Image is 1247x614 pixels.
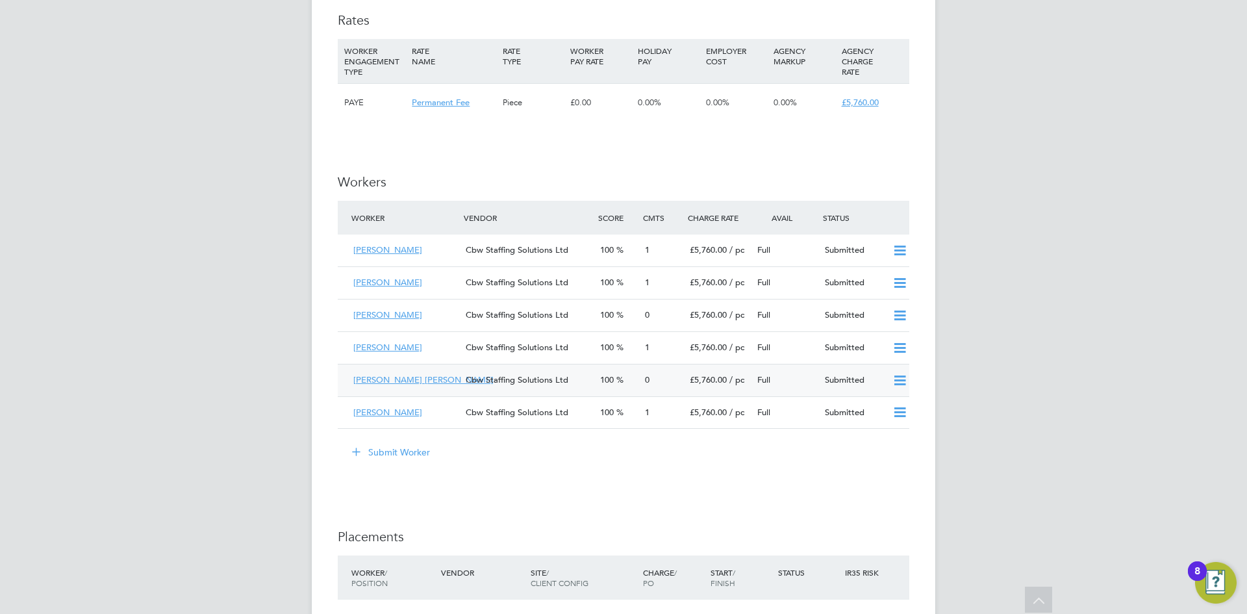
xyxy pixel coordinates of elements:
[600,309,614,320] span: 100
[775,561,842,584] div: Status
[466,407,568,418] span: Cbw Staffing Solutions Ltd
[757,277,770,288] span: Full
[353,407,422,418] span: [PERSON_NAME]
[348,206,460,229] div: Worker
[353,374,494,385] span: [PERSON_NAME] [PERSON_NAME]
[706,97,729,108] span: 0.00%
[338,528,909,545] h3: Placements
[409,39,499,73] div: RATE NAME
[820,337,887,359] div: Submitted
[643,567,677,588] span: / PO
[338,12,909,29] h3: Rates
[460,206,595,229] div: Vendor
[757,407,770,418] span: Full
[531,567,588,588] span: / Client Config
[645,244,649,255] span: 1
[729,407,744,418] span: / pc
[645,374,649,385] span: 0
[600,407,614,418] span: 100
[466,342,568,353] span: Cbw Staffing Solutions Ltd
[527,561,640,595] div: Site
[466,244,568,255] span: Cbw Staffing Solutions Ltd
[466,374,568,385] span: Cbw Staffing Solutions Ltd
[600,374,614,385] span: 100
[600,244,614,255] span: 100
[466,309,568,320] span: Cbw Staffing Solutions Ltd
[820,272,887,294] div: Submitted
[757,309,770,320] span: Full
[729,374,744,385] span: / pc
[820,370,887,391] div: Submitted
[757,374,770,385] span: Full
[412,97,470,108] span: Permanent Fee
[600,342,614,353] span: 100
[707,561,775,595] div: Start
[353,277,422,288] span: [PERSON_NAME]
[820,305,887,326] div: Submitted
[645,309,649,320] span: 0
[690,244,727,255] span: £5,760.00
[842,561,887,584] div: IR35 Risk
[690,277,727,288] span: £5,760.00
[757,244,770,255] span: Full
[348,561,438,595] div: Worker
[567,39,635,73] div: WORKER PAY RATE
[341,84,409,122] div: PAYE
[499,84,567,122] div: Piece
[703,39,770,73] div: EMPLOYER COST
[774,97,797,108] span: 0.00%
[729,277,744,288] span: / pc
[353,244,422,255] span: [PERSON_NAME]
[690,374,727,385] span: £5,760.00
[685,206,752,229] div: Charge Rate
[640,206,685,229] div: Cmts
[1195,562,1237,604] button: Open Resource Center, 8 new notifications
[341,39,409,83] div: WORKER ENGAGEMENT TYPE
[343,442,440,463] button: Submit Worker
[729,342,744,353] span: / pc
[338,173,909,190] h3: Workers
[567,84,635,122] div: £0.00
[820,240,887,261] div: Submitted
[690,309,727,320] span: £5,760.00
[640,561,707,595] div: Charge
[757,342,770,353] span: Full
[838,39,906,83] div: AGENCY CHARGE RATE
[711,567,735,588] span: / Finish
[499,39,567,73] div: RATE TYPE
[842,97,879,108] span: £5,760.00
[729,244,744,255] span: / pc
[638,97,661,108] span: 0.00%
[595,206,640,229] div: Score
[600,277,614,288] span: 100
[466,277,568,288] span: Cbw Staffing Solutions Ltd
[752,206,820,229] div: Avail
[770,39,838,73] div: AGENCY MARKUP
[729,309,744,320] span: / pc
[820,206,909,229] div: Status
[438,561,527,584] div: Vendor
[635,39,702,73] div: HOLIDAY PAY
[353,342,422,353] span: [PERSON_NAME]
[645,342,649,353] span: 1
[690,342,727,353] span: £5,760.00
[645,407,649,418] span: 1
[353,309,422,320] span: [PERSON_NAME]
[645,277,649,288] span: 1
[1194,571,1200,588] div: 8
[690,407,727,418] span: £5,760.00
[351,567,388,588] span: / Position
[820,402,887,424] div: Submitted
